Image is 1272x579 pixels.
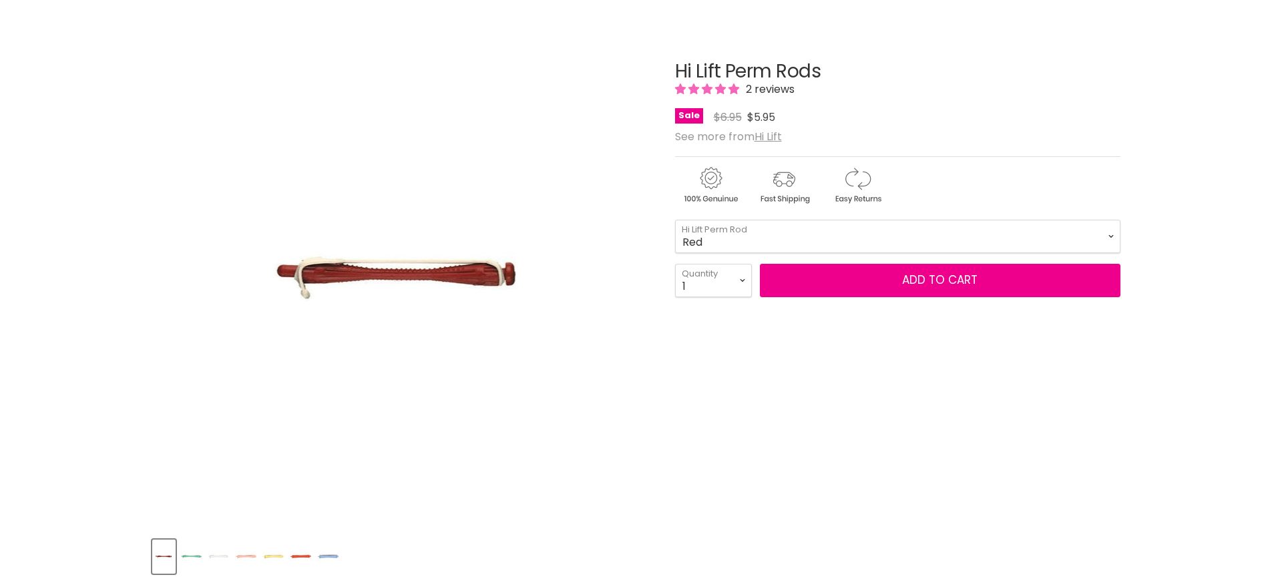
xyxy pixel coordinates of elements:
[747,110,775,125] span: $5.95
[245,43,557,511] img: Hi Lift Perm Rods
[675,81,742,97] span: 5.00 stars
[208,541,229,572] img: Hi Lift Perm Rods
[236,541,256,572] img: Hi Lift Perm Rods
[180,540,203,574] button: Hi Lift Perm Rods
[316,540,340,574] button: Hi Lift Perm Rods
[822,165,893,206] img: returns.gif
[318,541,339,572] img: Hi Lift Perm Rods
[902,272,978,288] span: Add to cart
[234,540,258,574] button: Hi Lift Perm Rods
[675,108,703,124] span: Sale
[150,536,653,574] div: Product thumbnails
[675,264,752,297] select: Quantity
[290,541,311,572] img: Hi Lift Perm Rods
[181,541,202,572] img: Hi Lift Perm Rods
[152,540,176,574] button: Hi Lift Perm Rods
[714,110,742,125] span: $6.95
[742,81,795,97] span: 2 reviews
[207,540,230,574] button: Hi Lift Perm Rods
[289,540,312,574] button: Hi Lift Perm Rods
[749,165,819,206] img: shipping.gif
[152,28,651,527] div: Hi Lift Perm Rods image. Click or Scroll to Zoom.
[263,541,284,572] img: Hi Lift Perm Rods
[262,540,285,574] button: Hi Lift Perm Rods
[675,61,1120,82] h1: Hi Lift Perm Rods
[154,541,174,572] img: Hi Lift Perm Rods
[675,129,782,144] span: See more from
[675,165,746,206] img: genuine.gif
[760,264,1120,297] button: Add to cart
[755,129,782,144] a: Hi Lift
